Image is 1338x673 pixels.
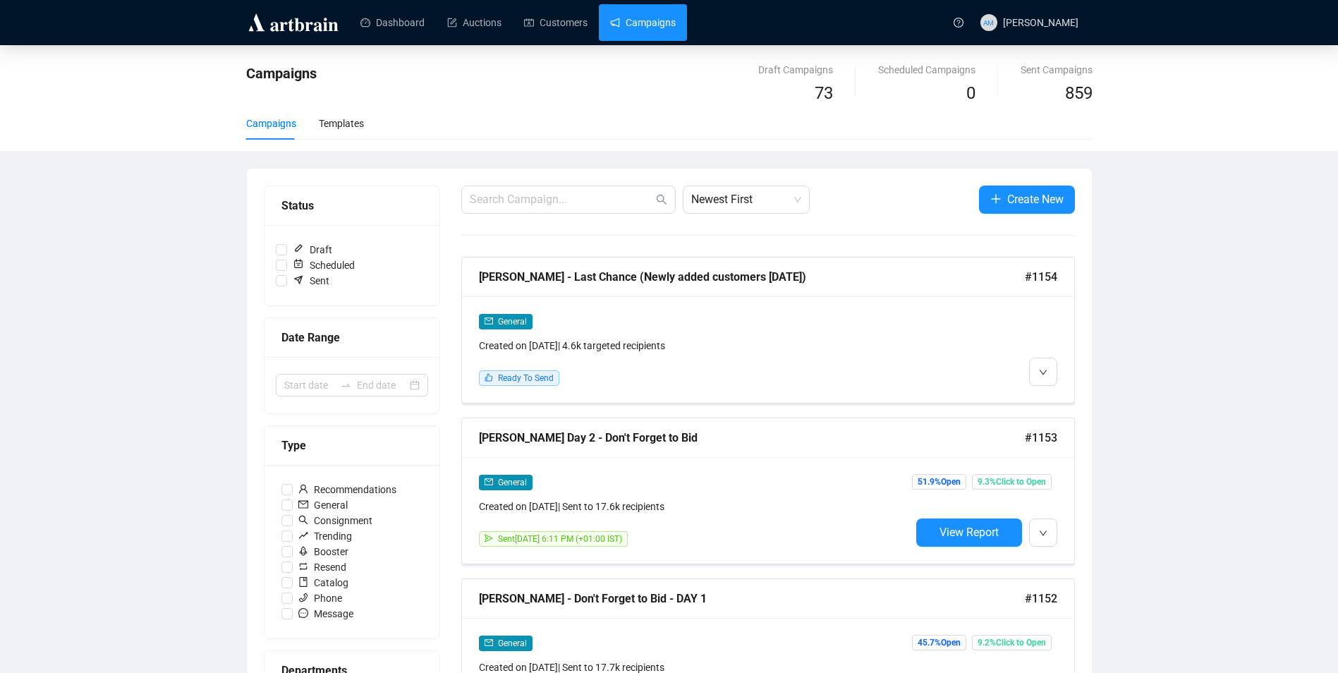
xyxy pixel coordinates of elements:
div: Date Range [281,329,422,346]
a: [PERSON_NAME] Day 2 - Don't Forget to Bid#1153mailGeneralCreated on [DATE]| Sent to 17.6k recipie... [461,418,1075,564]
span: search [656,194,667,205]
span: Consignment [293,513,378,528]
span: 73 [815,83,833,103]
span: book [298,577,308,587]
div: Templates [319,116,364,131]
span: Catalog [293,575,354,590]
span: Recommendations [293,482,402,497]
span: General [498,638,527,648]
span: down [1039,368,1047,377]
span: Scheduled [287,257,360,273]
div: Type [281,437,422,454]
span: send [485,534,493,542]
span: View Report [939,526,999,539]
span: question-circle [954,18,963,28]
span: Campaigns [246,65,317,82]
div: Scheduled Campaigns [878,62,975,78]
span: Booster [293,544,354,559]
iframe: Intercom live chat [1290,625,1324,659]
div: Sent Campaigns [1021,62,1093,78]
div: Status [281,197,422,214]
span: message [298,608,308,618]
a: Campaigns [610,4,676,41]
span: 51.9% Open [912,474,966,490]
span: swap-right [340,380,351,391]
span: mail [298,499,308,509]
span: Ready To Send [498,373,554,383]
img: logo [246,11,341,34]
span: #1152 [1025,590,1057,607]
div: Campaigns [246,116,296,131]
span: Draft [287,242,338,257]
a: Customers [524,4,588,41]
div: [PERSON_NAME] - Last Chance (Newly added customers [DATE]) [479,268,1025,286]
span: General [498,478,527,487]
span: Trending [293,528,358,544]
div: Created on [DATE] | Sent to 17.6k recipients [479,499,911,514]
span: like [485,373,493,382]
span: mail [485,317,493,325]
span: phone [298,593,308,602]
div: [PERSON_NAME] Day 2 - Don't Forget to Bid [479,429,1025,447]
a: Dashboard [360,4,425,41]
span: 9.2% Click to Open [972,635,1052,650]
span: search [298,515,308,525]
span: Phone [293,590,348,606]
span: rise [298,530,308,540]
span: user [298,484,308,494]
span: down [1039,529,1047,538]
button: View Report [916,519,1022,547]
span: plus [990,193,1002,205]
span: Resend [293,559,352,575]
span: Newest First [691,186,801,213]
a: Auctions [447,4,501,41]
span: 9.3% Click to Open [972,474,1052,490]
span: 45.7% Open [912,635,966,650]
span: General [498,317,527,327]
span: #1154 [1025,268,1057,286]
span: [PERSON_NAME] [1003,17,1078,28]
span: mail [485,638,493,647]
div: Draft Campaigns [758,62,833,78]
div: Created on [DATE] | 4.6k targeted recipients [479,338,911,353]
span: Sent [DATE] 6:11 PM (+01:00 IST) [498,534,622,544]
span: 0 [966,83,975,103]
span: General [293,497,353,513]
input: Start date [284,377,334,393]
span: to [340,380,351,391]
input: End date [357,377,407,393]
span: rocket [298,546,308,556]
span: #1153 [1025,429,1057,447]
input: Search Campaign... [470,191,653,208]
span: mail [485,478,493,486]
span: AM [983,16,994,28]
a: [PERSON_NAME] - Last Chance (Newly added customers [DATE])#1154mailGeneralCreated on [DATE]| 4.6k... [461,257,1075,404]
span: Sent [287,273,335,289]
span: Message [293,606,359,622]
div: [PERSON_NAME] - Don't Forget to Bid - DAY 1 [479,590,1025,607]
span: 859 [1065,83,1093,103]
span: Create New [1007,190,1064,208]
span: retweet [298,562,308,571]
button: Create New [979,186,1075,214]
